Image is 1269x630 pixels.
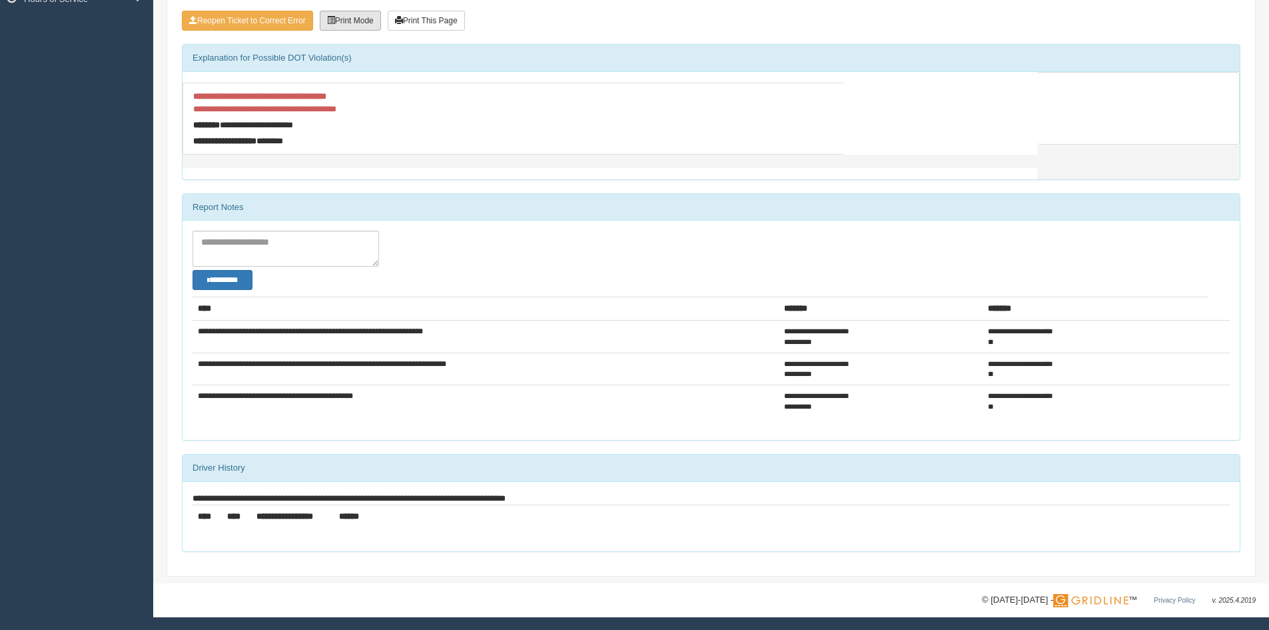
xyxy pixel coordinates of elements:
[183,455,1240,481] div: Driver History
[1053,594,1128,607] img: Gridline
[182,11,313,31] button: Reopen Ticket
[1154,597,1195,604] a: Privacy Policy
[320,11,381,31] button: Print Mode
[183,45,1240,71] div: Explanation for Possible DOT Violation(s)
[1212,597,1256,604] span: v. 2025.4.2019
[193,270,252,290] button: Change Filter Options
[388,11,465,31] button: Print This Page
[982,593,1256,607] div: © [DATE]-[DATE] - ™
[183,194,1240,221] div: Report Notes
